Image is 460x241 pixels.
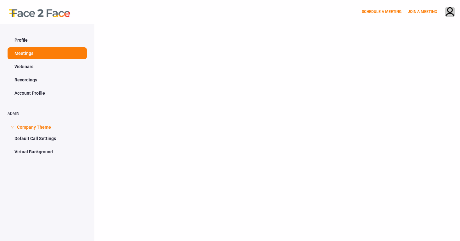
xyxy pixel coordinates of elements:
[8,47,87,59] a: Meetings
[8,61,87,73] a: Webinars
[17,120,51,132] span: Company Theme
[8,132,87,144] a: Default Call Settings
[8,34,87,46] a: Profile
[8,74,87,86] a: Recordings
[362,9,401,14] a: SCHEDULE A MEETING
[8,112,87,116] h2: ADMIN
[8,87,87,99] a: Account Profile
[9,126,15,128] span: >
[445,7,455,18] img: avatar.710606db.png
[8,146,87,158] a: Virtual Background
[408,9,437,14] a: JOIN A MEETING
